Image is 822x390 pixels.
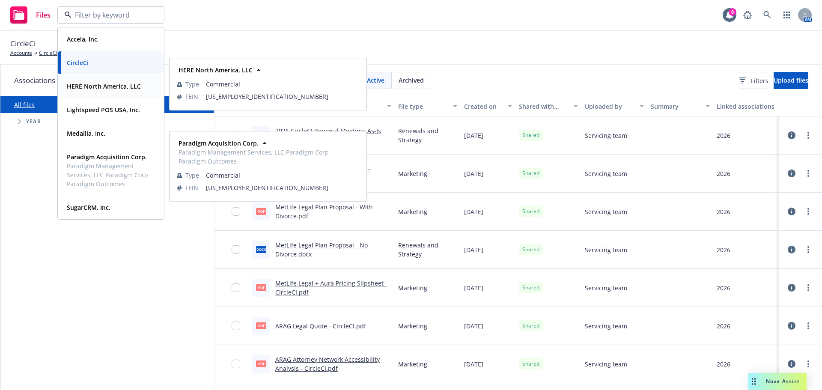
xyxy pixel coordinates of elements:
input: Filter by keyword [71,10,147,20]
a: ARAG Legal Quote - CircleCI.pdf [275,322,366,330]
a: ARAG Attorney Network Accessibility Analysis - CircleCI.pdf [275,355,380,372]
span: Marketing [398,207,427,216]
button: File type [395,96,461,116]
a: CircleCi [39,49,57,57]
span: pdf [256,284,266,291]
span: Filters [751,76,768,85]
span: [DATE] [464,245,483,254]
button: Nova Assist [748,373,807,390]
strong: Paradigm Acquisition Corp. [179,139,259,147]
span: Servicing team [585,245,627,254]
div: Linked associations [717,102,776,111]
span: Type [185,171,199,180]
a: more [803,321,813,331]
a: more [803,168,813,179]
span: Renewals and Strategy [398,126,457,144]
button: Filters [739,72,768,89]
div: 2026 [717,245,730,254]
span: [DATE] [464,131,483,140]
button: Uploaded by [581,96,647,116]
button: Shared with client [515,96,581,116]
div: Drag to move [748,373,759,390]
div: 2026 [717,360,730,369]
a: All files [14,101,35,109]
span: Renewals and Strategy [398,241,457,259]
span: Shared [522,131,539,139]
div: 2026 [717,283,730,292]
span: Paradigm Management Services, LLC Paradigm Corp Paradigm Outcomes [67,161,153,188]
strong: Medallia, Inc. [67,129,105,137]
span: Active [367,76,384,85]
button: Linked associations [713,96,779,116]
strong: HERE North America, LLC [67,82,141,90]
span: Marketing [398,283,427,292]
div: 2026 [717,322,730,330]
span: pdf [256,208,266,214]
div: Created on [464,102,503,111]
a: Search [759,6,776,24]
span: FEIN [185,183,198,192]
span: Shared [522,322,539,330]
span: Servicing team [585,283,627,292]
span: CircleCi [10,38,36,49]
span: Servicing team [585,207,627,216]
strong: HERE North America, LLC [179,66,253,74]
a: Report a Bug [739,6,756,24]
span: Shared [522,360,539,368]
span: Marketing [398,322,427,330]
span: Associations [14,75,55,86]
div: Shared with client [519,102,569,111]
strong: CircleCi [67,59,89,67]
input: Toggle Row Selected [232,283,240,292]
div: File type [398,102,448,111]
strong: Accela, Inc. [67,35,99,43]
span: Shared [522,208,539,215]
span: Shared [522,284,539,292]
a: more [803,244,813,255]
div: 2026 [717,207,730,216]
div: 8 [729,8,736,16]
a: more [803,359,813,369]
span: Year [26,119,41,124]
span: Servicing team [585,360,627,369]
span: Archived [399,76,424,85]
span: Files [36,12,51,18]
strong: SugarCRM, Inc. [67,203,110,211]
div: 2026 [717,169,730,178]
div: Uploaded by [585,102,634,111]
span: Servicing team [585,131,627,140]
span: pdf [256,360,266,367]
a: MetLife Legal + Aura Pricing Slipsheet - CircleCI.pdf [275,279,387,296]
span: Servicing team [585,169,627,178]
a: MetLife Legal Plan Proposal - No Divorce.docx [275,241,368,258]
span: Paradigm Management Services, LLC Paradigm Corp Paradigm Outcomes [179,148,356,166]
span: docx [256,246,266,253]
span: [DATE] [464,283,483,292]
strong: Lightspeed POS USA, Inc. [67,106,140,114]
div: 2026 [717,131,730,140]
div: Tree Example [0,113,214,130]
input: Toggle Row Selected [232,360,240,368]
span: pdf [256,322,266,329]
a: Files [7,3,54,27]
span: [DATE] [464,360,483,369]
span: [DATE] [464,207,483,216]
span: Shared [522,170,539,177]
a: Switch app [778,6,795,24]
span: [DATE] [464,169,483,178]
input: Toggle Row Selected [232,322,240,330]
button: Created on [461,96,515,116]
a: more [803,130,813,140]
div: Summary [651,102,700,111]
a: more [803,283,813,293]
a: more [803,206,813,217]
span: Commercial [206,171,359,180]
span: Marketing [398,360,427,369]
span: Marketing [398,169,427,178]
span: Filters [739,76,768,85]
input: Toggle Row Selected [232,207,240,216]
span: Shared [522,246,539,253]
span: Servicing team [585,322,627,330]
button: Upload files [774,72,808,89]
span: Nova Assist [766,378,800,385]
